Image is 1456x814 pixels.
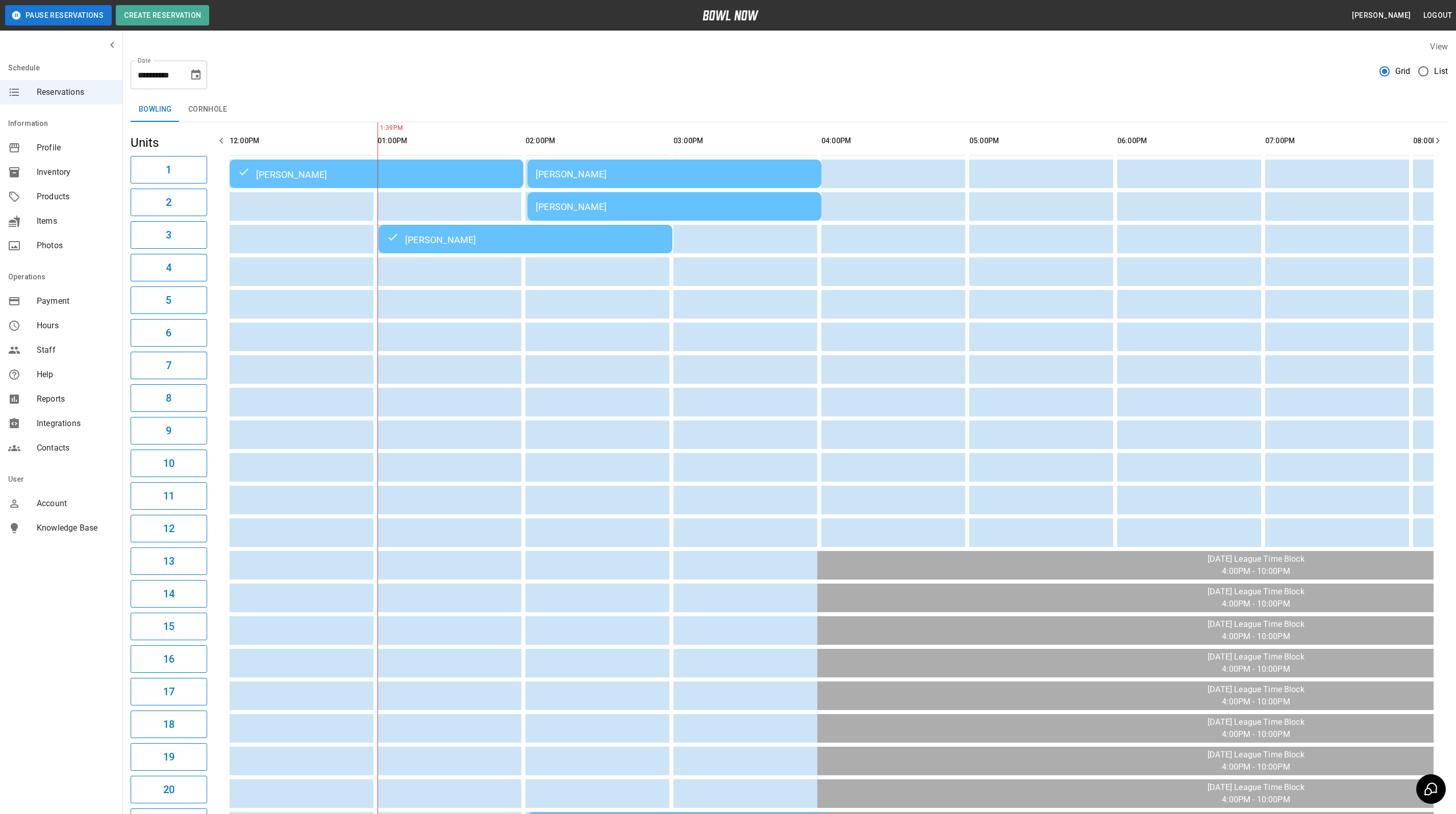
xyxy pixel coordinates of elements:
[378,126,521,155] th: 01:00PM
[378,123,380,134] span: 1:39PM
[37,191,114,203] span: Products
[131,135,207,151] h5: Units
[131,515,207,542] button: 12
[131,613,207,640] button: 15
[37,344,114,356] span: Staff
[131,678,207,705] button: 17
[163,749,174,765] h6: 19
[166,227,171,243] h6: 3
[131,97,180,122] button: Bowling
[536,201,813,212] div: [PERSON_NAME]
[166,357,171,374] h6: 7
[166,259,171,276] h6: 4
[1430,42,1448,51] label: View
[37,497,114,510] span: Account
[1419,6,1456,25] button: Logout
[131,645,207,673] button: 16
[238,168,515,180] div: [PERSON_NAME]
[163,781,174,798] h6: 20
[131,384,207,412] button: 8
[131,711,207,738] button: 18
[536,169,813,179] div: [PERSON_NAME]
[131,417,207,444] button: 9
[131,450,207,477] button: 10
[131,547,207,575] button: 13
[163,618,174,635] h6: 15
[163,651,174,667] h6: 16
[37,142,114,154] span: Profile
[163,553,174,569] h6: 13
[166,390,171,406] h6: 8
[131,743,207,771] button: 19
[166,325,171,341] h6: 6
[131,156,207,183] button: 1
[131,286,207,314] button: 5
[37,442,114,454] span: Contacts
[37,417,114,430] span: Integrations
[166,162,171,178] h6: 1
[230,126,373,155] th: 12:00PM
[180,97,235,122] button: Cornhole
[131,97,1448,122] div: inventory tabs
[37,215,114,227] span: Items
[163,684,174,700] h6: 17
[1434,65,1448,77] span: List
[166,292,171,308] h6: 5
[37,369,114,381] span: Help
[131,482,207,510] button: 11
[163,586,174,602] h6: 14
[37,522,114,534] span: Knowledge Base
[1395,65,1411,77] span: Grid
[131,319,207,347] button: 6
[37,393,114,405] span: Reports
[163,716,174,732] h6: 18
[131,254,207,281] button: 4
[37,166,114,178] span: Inventory
[131,189,207,216] button: 2
[166,423,171,439] h6: 9
[166,194,171,211] h6: 2
[131,776,207,803] button: 20
[163,455,174,471] h6: 10
[1348,6,1415,25] button: [PERSON_NAME]
[131,352,207,379] button: 7
[5,5,112,25] button: Pause Reservations
[673,126,817,155] th: 03:00PM
[131,221,207,249] button: 3
[186,65,206,85] button: Choose date, selected date is Oct 5, 2025
[37,240,114,252] span: Photos
[37,295,114,307] span: Payment
[525,126,669,155] th: 02:00PM
[37,86,114,98] span: Reservations
[387,233,664,245] div: [PERSON_NAME]
[37,320,114,332] span: Hours
[163,520,174,537] h6: 12
[131,580,207,608] button: 14
[163,488,174,504] h6: 11
[702,10,759,20] img: logo
[116,5,209,25] button: Create Reservation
